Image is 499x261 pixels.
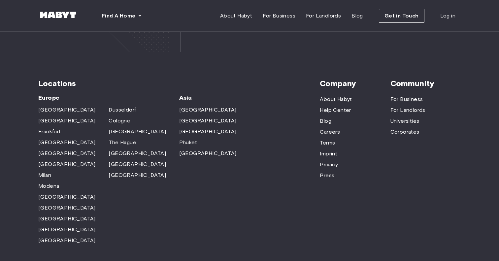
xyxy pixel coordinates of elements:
[179,117,237,125] a: [GEOGRAPHIC_DATA]
[179,149,237,157] a: [GEOGRAPHIC_DATA]
[38,204,96,212] a: [GEOGRAPHIC_DATA]
[38,12,78,18] img: Habyt
[38,94,179,102] span: Europe
[320,150,337,158] a: Imprint
[179,139,197,147] a: Phuket
[38,237,96,245] a: [GEOGRAPHIC_DATA]
[306,12,341,20] span: For Landlords
[346,9,368,22] a: Blog
[109,171,166,179] a: [GEOGRAPHIC_DATA]
[109,106,136,114] a: Dusseldorf
[384,12,419,20] span: Get in Touch
[38,149,96,157] a: [GEOGRAPHIC_DATA]
[179,128,237,136] a: [GEOGRAPHIC_DATA]
[390,79,461,88] span: Community
[435,9,461,22] a: Log in
[109,139,136,147] a: The Hague
[38,215,96,223] a: [GEOGRAPHIC_DATA]
[320,128,340,136] a: Careers
[96,9,147,22] button: Find A Home
[109,160,166,168] a: [GEOGRAPHIC_DATA]
[109,117,130,125] a: Cologne
[38,160,96,168] a: [GEOGRAPHIC_DATA]
[379,9,424,23] button: Get in Touch
[320,117,331,125] a: Blog
[440,12,455,20] span: Log in
[220,12,252,20] span: About Habyt
[109,128,166,136] a: [GEOGRAPHIC_DATA]
[257,9,301,22] a: For Business
[38,106,96,114] a: [GEOGRAPHIC_DATA]
[38,79,320,88] span: Locations
[390,128,419,136] a: Corporates
[215,9,257,22] a: About Habyt
[102,12,135,20] span: Find A Home
[38,226,96,234] a: [GEOGRAPHIC_DATA]
[179,94,249,102] span: Asia
[320,161,338,169] a: Privacy
[390,106,425,114] a: For Landlords
[179,106,237,114] a: [GEOGRAPHIC_DATA]
[390,117,419,125] a: Universities
[38,139,96,147] a: [GEOGRAPHIC_DATA]
[38,128,61,136] a: Frankfurt
[320,95,352,103] a: About Habyt
[38,171,51,179] a: Milan
[109,149,166,157] a: [GEOGRAPHIC_DATA]
[390,95,423,103] a: For Business
[263,12,295,20] span: For Business
[320,79,390,88] span: Company
[320,139,335,147] a: Terms
[38,182,59,190] a: Modena
[351,12,363,20] span: Blog
[301,9,346,22] a: For Landlords
[320,172,334,179] a: Press
[38,117,96,125] a: [GEOGRAPHIC_DATA]
[38,193,96,201] a: [GEOGRAPHIC_DATA]
[320,106,351,114] a: Help Center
